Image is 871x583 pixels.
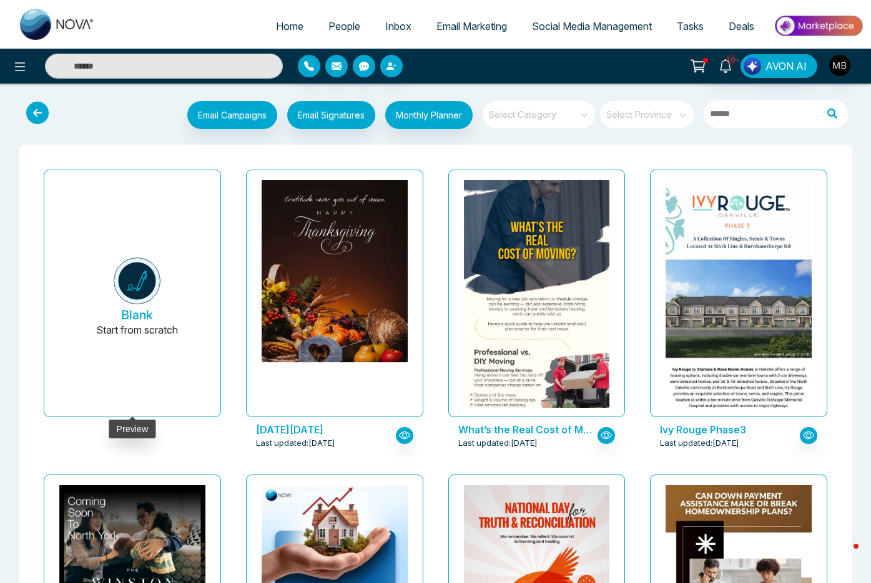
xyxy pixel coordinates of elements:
[436,20,507,32] span: Email Marketing
[716,14,767,38] a: Deals
[458,437,538,450] span: Last updated: [DATE]
[187,101,277,129] button: Email Campaigns
[741,54,817,78] button: AVON AI
[96,322,178,352] p: Start from scratch
[263,14,316,38] a: Home
[660,437,739,450] span: Last updated: [DATE]
[519,14,664,38] a: Social Media Management
[20,9,95,40] img: Nova CRM Logo
[277,101,375,132] a: Email Signatures
[664,14,716,38] a: Tasks
[726,54,737,65] span: 10+
[458,422,598,437] p: What’s the Real Cost of Moving?
[177,108,277,120] a: Email Campaigns
[729,20,754,32] span: Deals
[114,258,160,304] img: novacrm
[121,307,153,322] h5: Blank
[711,54,741,76] a: 10+
[256,422,396,437] p: Thanksgiving Day
[256,437,335,450] span: Last updated: [DATE]
[660,422,800,437] p: Ivy Rouge Phase3
[773,12,864,40] img: Market-place.gif
[316,14,373,38] a: People
[677,20,704,32] span: Tasks
[829,541,859,571] iframe: Intercom live chat
[424,14,519,38] a: Email Marketing
[373,14,424,38] a: Inbox
[829,55,850,76] img: User Avatar
[375,101,473,132] a: Monthly Planner
[532,20,652,32] span: Social Media Management
[765,59,807,74] span: AVON AI
[287,101,375,129] button: Email Signatures
[385,20,411,32] span: Inbox
[276,20,303,32] span: Home
[64,180,210,417] button: BlankStart from scratch
[385,101,473,129] button: Monthly Planner
[189,180,481,362] img: novacrm
[744,57,761,75] img: Lead Flow
[328,20,360,32] span: People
